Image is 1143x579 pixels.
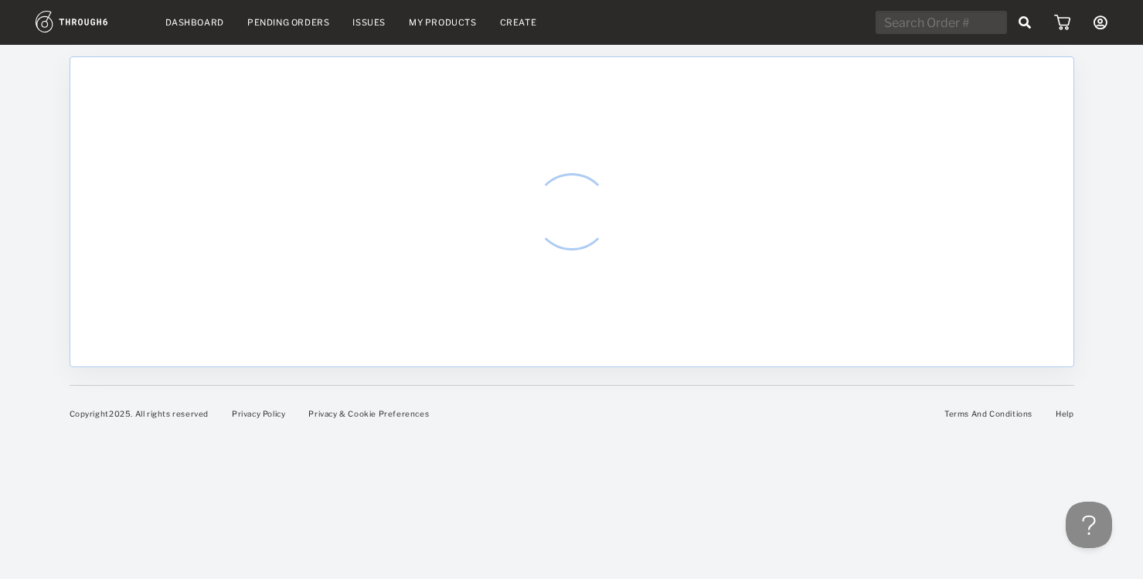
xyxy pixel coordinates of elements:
[944,409,1032,418] a: Terms And Conditions
[70,409,209,418] span: Copyright 2025 . All rights reserved
[232,409,285,418] a: Privacy Policy
[165,17,224,28] a: Dashboard
[500,17,537,28] a: Create
[352,17,386,28] a: Issues
[247,17,329,28] a: Pending Orders
[876,11,1007,34] input: Search Order #
[409,17,477,28] a: My Products
[1056,409,1073,418] a: Help
[308,409,429,418] a: Privacy & Cookie Preferences
[1066,502,1112,548] iframe: Toggle Customer Support
[36,11,142,32] img: logo.1c10ca64.svg
[1054,15,1070,30] img: icon_cart.dab5cea1.svg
